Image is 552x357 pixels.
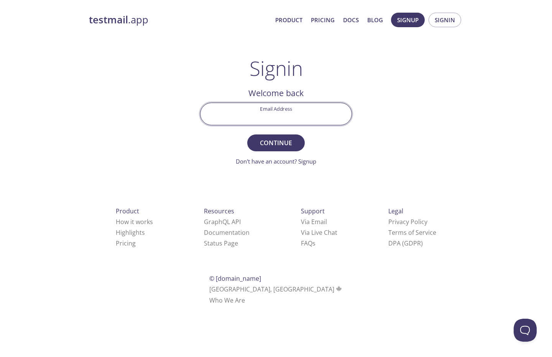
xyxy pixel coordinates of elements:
[301,207,325,215] span: Support
[89,13,269,26] a: testmail.app
[429,13,461,27] button: Signin
[312,239,315,247] span: s
[209,296,245,305] a: Who We Are
[236,157,316,165] a: Don't have an account? Signup
[388,239,423,247] a: DPA (GDPR)
[391,13,425,27] button: Signup
[200,87,352,100] h2: Welcome back
[204,228,250,237] a: Documentation
[301,239,315,247] a: FAQ
[116,228,145,237] a: Highlights
[311,15,335,25] a: Pricing
[116,239,136,247] a: Pricing
[204,218,241,226] a: GraphQL API
[89,13,128,26] strong: testmail
[388,207,403,215] span: Legal
[250,57,303,80] h1: Signin
[397,15,419,25] span: Signup
[343,15,359,25] a: Docs
[435,15,455,25] span: Signin
[388,228,436,237] a: Terms of Service
[275,15,302,25] a: Product
[209,274,261,283] span: © [DOMAIN_NAME]
[209,285,343,293] span: [GEOGRAPHIC_DATA], [GEOGRAPHIC_DATA]
[301,228,337,237] a: Via Live Chat
[116,218,153,226] a: How it works
[514,319,537,342] iframe: Help Scout Beacon - Open
[256,138,296,148] span: Continue
[247,134,305,151] button: Continue
[204,239,238,247] a: Status Page
[301,218,327,226] a: Via Email
[367,15,383,25] a: Blog
[204,207,234,215] span: Resources
[116,207,139,215] span: Product
[388,218,427,226] a: Privacy Policy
